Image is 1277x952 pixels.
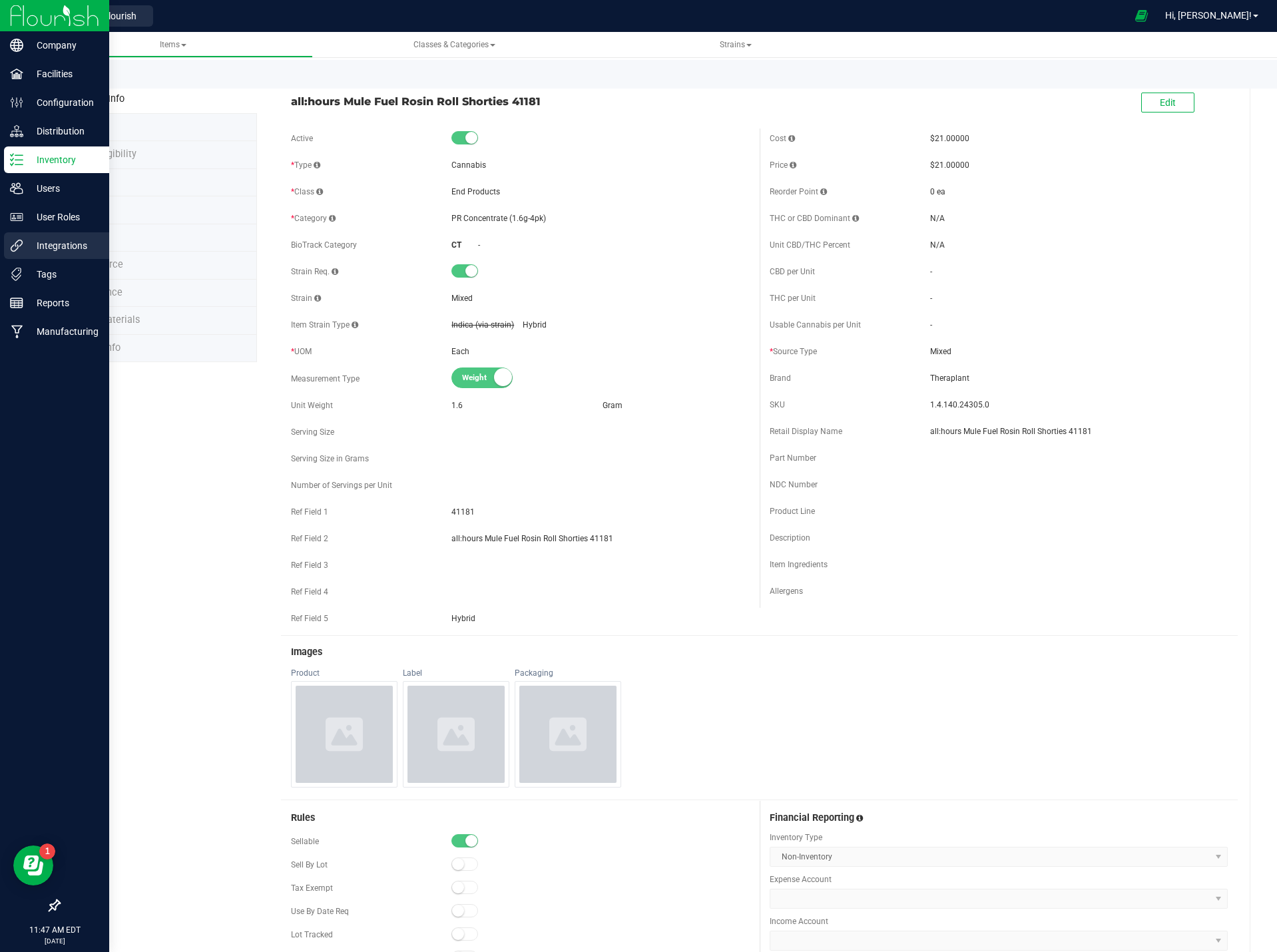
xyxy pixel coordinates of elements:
inline-svg: Company [10,39,23,52]
span: Income Account [770,915,1228,927]
span: Brand [770,373,791,383]
span: Ref Field 3 [291,561,328,570]
span: - [930,294,932,303]
span: Edit [1160,97,1176,108]
inline-svg: Inventory [10,153,23,166]
span: Inventory Type [770,832,1228,843]
span: Strain Req. [291,267,338,276]
span: Use By Date Req [291,907,349,916]
span: SKU [770,400,785,409]
p: Configuration [23,95,103,111]
span: Source Type [770,347,817,356]
span: Price [770,160,796,170]
h3: Images [291,647,1228,658]
span: N/A [930,214,945,223]
iframe: Resource center unread badge [39,843,55,859]
span: Financial Reporting [770,812,854,824]
span: Number of Servings per Unit [291,481,392,490]
span: Mixed [451,294,473,303]
inline-svg: Distribution [10,124,23,138]
p: Inventory [23,152,103,168]
span: Weight [462,368,522,387]
span: PR Concentrate (1.6g-4pk) [451,214,546,223]
span: Theraplant [930,372,1228,384]
inline-svg: Manufacturing [10,325,23,338]
inline-svg: Configuration [10,96,23,109]
span: Cost [770,134,795,143]
span: - [930,320,932,330]
p: Integrations [23,238,103,254]
span: Serving Size in Grams [291,454,369,463]
p: Reports [23,295,103,311]
span: Item Ingredients [770,560,828,569]
span: - [930,267,932,276]
span: NDC Number [770,480,818,489]
span: $21.00000 [930,134,969,143]
span: Unit CBD/THC Percent [770,240,850,250]
button: Edit [1141,93,1194,113]
span: Sellable [291,837,319,846]
inline-svg: Integrations [10,239,23,252]
span: UOM [291,347,312,356]
span: all:hours Mule Fuel Rosin Roll Shorties 41181 [291,93,749,109]
span: 1.4.140.24305.0 [930,399,1228,411]
span: Usable Cannabis per Unit [770,320,861,330]
span: Ref Field 1 [291,507,328,517]
span: THC per Unit [770,294,816,303]
iframe: Resource center [13,845,53,885]
span: End Products [451,187,500,196]
div: Label [403,668,509,678]
p: Manufacturing [23,324,103,340]
span: Serving Size [291,427,334,437]
span: Category [291,214,336,223]
span: Gram [603,401,623,410]
span: $21.00000 [930,160,969,170]
div: Product [291,668,397,678]
span: Strain [291,294,321,303]
span: Ref Field 4 [291,587,328,596]
span: Unit Weight [291,401,333,410]
span: Retail Display Name [770,427,842,436]
p: [DATE] [6,936,103,946]
span: Mixed [930,346,1228,357]
span: Sell By Lot [291,860,328,869]
span: BioTrack Category [291,240,357,250]
span: Rules [291,812,315,824]
span: - [478,240,480,250]
span: Indica (via strain) [451,320,514,330]
inline-svg: Tags [10,268,23,281]
span: Hi, [PERSON_NAME]! [1165,10,1252,21]
div: CT [451,239,478,251]
span: Items [160,40,186,49]
p: Company [23,37,103,53]
span: Item Strain Type [291,320,358,330]
span: CBD per Unit [770,267,815,276]
span: Description [770,533,810,543]
span: Class [291,187,323,196]
span: Open Ecommerce Menu [1127,3,1156,29]
span: Lot Tracked [291,930,333,939]
span: Type [291,160,320,170]
p: 11:47 AM EDT [6,924,103,936]
inline-svg: Reports [10,296,23,310]
span: Ref Field 2 [291,534,328,543]
span: Hybrid [523,320,547,330]
span: Reorder Point [770,187,827,196]
span: Active [291,134,313,143]
inline-svg: User Roles [10,210,23,224]
span: Classes & Categories [413,40,495,49]
inline-svg: Facilities [10,67,23,81]
p: Facilities [23,66,103,82]
span: Ref Field 5 [291,614,328,623]
span: Product Line [770,507,815,516]
span: Measurement Type [291,374,360,383]
span: Strains [720,40,752,49]
span: 0 ea [930,187,945,196]
span: 41181 [451,506,749,518]
span: Tax Exempt [291,883,333,893]
span: N/A [930,240,945,250]
span: Expense Account [770,873,1228,885]
span: all:hours Mule Fuel Rosin Roll Shorties 41181 [930,425,1228,437]
span: Cannabis [451,160,486,170]
span: all:hours Mule Fuel Rosin Roll Shorties 41181 [451,533,749,545]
